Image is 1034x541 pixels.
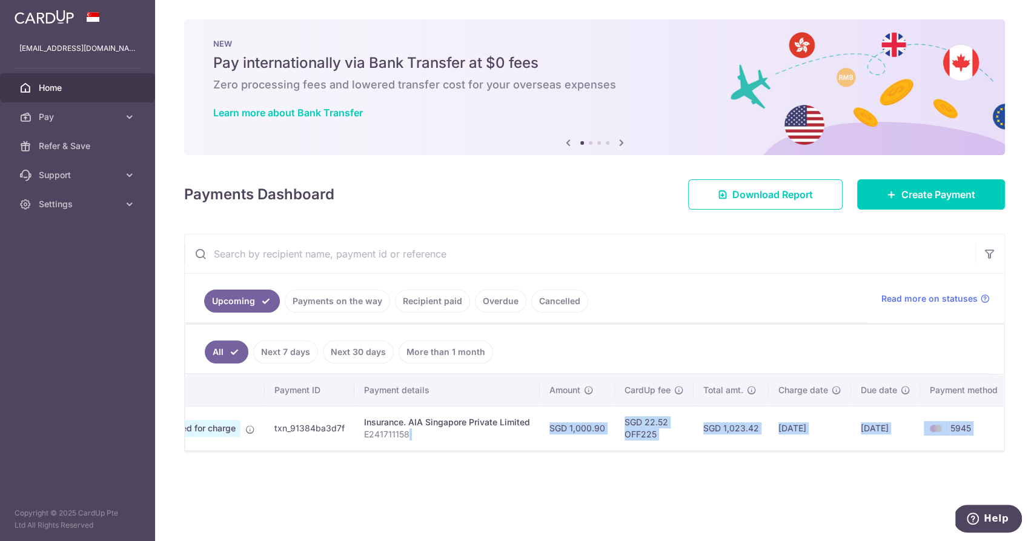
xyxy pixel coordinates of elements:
span: Support [39,169,119,181]
a: Next 30 days [323,340,394,363]
h6: Zero processing fees and lowered transfer cost for your overseas expenses [213,78,976,92]
h5: Pay internationally via Bank Transfer at $0 fees [213,53,976,73]
span: Total amt. [703,384,743,396]
th: Payment method [920,374,1012,406]
a: All [205,340,248,363]
span: Amount [549,384,580,396]
td: SGD 1,000.90 [540,406,615,450]
span: Home [39,82,119,94]
img: Bank Card [924,421,948,436]
a: Overdue [475,290,526,313]
span: Charge date [778,384,828,396]
td: txn_91384ba3d7f [265,406,354,450]
span: Read more on statuses [881,293,978,305]
p: E241711158 [364,428,530,440]
img: CardUp [15,10,74,24]
td: [DATE] [851,406,920,450]
span: Refer & Save [39,140,119,152]
a: Download Report [688,179,843,210]
span: Settings [39,198,119,210]
span: Due date [861,384,897,396]
div: Insurance. AIA Singapore Private Limited [364,416,530,428]
span: Download Report [732,187,813,202]
a: Next 7 days [253,340,318,363]
iframe: Opens a widget where you can find more information [955,505,1022,535]
h4: Payments Dashboard [184,184,334,205]
span: CardUp fee [625,384,671,396]
td: SGD 22.52 OFF225 [615,406,694,450]
th: Payment details [354,374,540,406]
a: Payments on the way [285,290,390,313]
input: Search by recipient name, payment id or reference [185,234,975,273]
span: Scheduled for charge [144,420,240,437]
td: [DATE] [769,406,851,450]
th: Payment ID [265,374,354,406]
span: 5945 [950,423,971,433]
a: Upcoming [204,290,280,313]
a: Learn more about Bank Transfer [213,107,363,119]
p: [EMAIL_ADDRESS][DOMAIN_NAME] [19,42,136,55]
p: NEW [213,39,976,48]
span: Pay [39,111,119,123]
a: Recipient paid [395,290,470,313]
span: Create Payment [901,187,975,202]
a: Cancelled [531,290,588,313]
a: More than 1 month [399,340,493,363]
img: Bank transfer banner [184,19,1005,155]
a: Create Payment [857,179,1005,210]
a: Read more on statuses [881,293,990,305]
td: SGD 1,023.42 [694,406,769,450]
